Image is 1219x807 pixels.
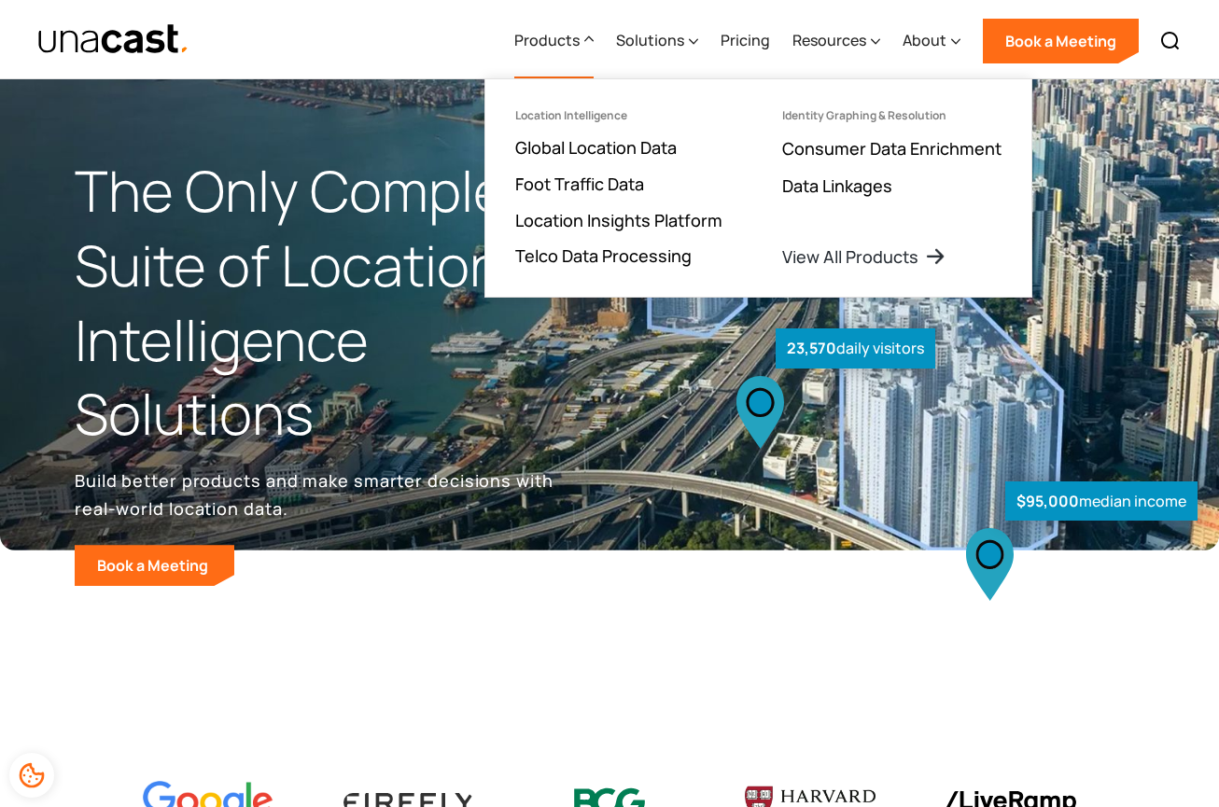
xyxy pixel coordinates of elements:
div: Solutions [616,29,684,51]
a: Telco Data Processing [515,244,692,267]
div: Resources [792,29,866,51]
div: Products [514,29,580,51]
div: Identity Graphing & Resolution [782,109,946,122]
a: Foot Traffic Data [515,173,644,195]
img: Unacast text logo [37,23,189,56]
div: daily visitors [776,328,935,369]
div: Resources [792,3,880,79]
a: Book a Meeting [75,545,234,586]
p: Build better products and make smarter decisions with real-world location data. [75,466,560,522]
img: Search icon [1159,30,1182,52]
a: Location Insights Platform [515,209,722,231]
div: About [903,3,960,79]
a: home [37,23,189,56]
nav: Products [484,78,1032,298]
a: Global Location Data [515,136,677,159]
div: Products [514,3,594,79]
strong: $95,000 [1016,491,1079,511]
a: Book a Meeting [983,19,1139,63]
div: Solutions [616,3,698,79]
h1: The Only Complete Suite of Location Intelligence Solutions [75,154,609,452]
strong: 23,570 [787,338,836,358]
a: Data Linkages [782,174,892,197]
div: median income [1005,481,1198,522]
a: Pricing [721,3,770,79]
div: Location Intelligence [515,109,627,122]
a: View All Products [782,245,946,268]
a: Consumer Data Enrichment [782,137,1002,160]
div: Cookie Preferences [9,753,54,798]
div: About [903,29,946,51]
